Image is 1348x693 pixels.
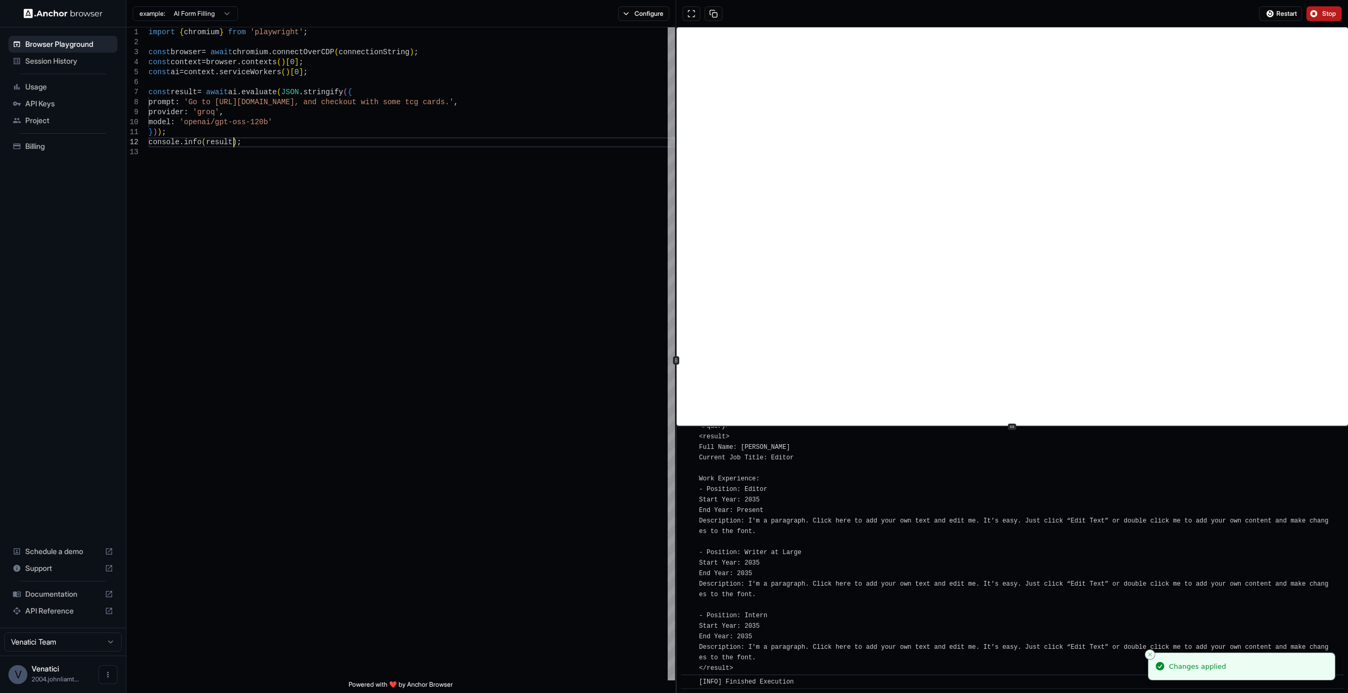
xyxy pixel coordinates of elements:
[171,88,197,96] span: result
[157,128,162,136] span: )
[682,6,700,21] button: Open in full screen
[126,117,138,127] div: 10
[25,606,101,616] span: API Reference
[202,138,206,146] span: (
[281,58,285,66] span: )
[8,602,117,619] div: API Reference
[206,138,232,146] span: result
[32,675,79,683] span: 2004.johnliamtopm@gmail.com
[148,58,171,66] span: const
[699,678,794,686] span: [INFO] Finished Execution
[148,118,171,126] span: model
[290,58,294,66] span: 0
[374,98,454,106] span: h some tcg cards.'
[699,286,1329,672] span: [INFO] The resume for [PERSON_NAME] was read and the donation form was completed as requested. [P...
[180,68,184,76] span: =
[25,115,113,126] span: Project
[349,680,453,693] span: Powered with ❤️ by Anchor Browser
[8,665,27,684] div: V
[126,127,138,137] div: 11
[250,28,303,36] span: 'playwright'
[206,58,237,66] span: browser
[202,58,206,66] span: =
[171,118,175,126] span: :
[211,48,233,56] span: await
[454,98,458,106] span: ,
[285,68,290,76] span: )
[294,68,299,76] span: 0
[233,48,268,56] span: chromium
[25,56,113,66] span: Session History
[148,128,153,136] span: }
[8,95,117,112] div: API Keys
[334,48,339,56] span: (
[126,37,138,47] div: 2
[281,88,299,96] span: JSON
[8,53,117,69] div: Session History
[148,48,171,56] span: const
[126,97,138,107] div: 8
[140,9,165,18] span: example:
[414,48,418,56] span: ;
[705,6,722,21] button: Copy session ID
[343,88,348,96] span: (
[237,138,241,146] span: ;
[148,28,175,36] span: import
[206,88,228,96] span: await
[1276,9,1297,18] span: Restart
[1306,6,1342,21] button: Stop
[241,88,276,96] span: evaluate
[180,138,184,146] span: .
[219,108,223,116] span: ,
[290,68,294,76] span: [
[299,88,303,96] span: .
[25,589,101,599] span: Documentation
[126,87,138,97] div: 7
[25,141,113,152] span: Billing
[1145,649,1155,660] button: Close toast
[228,28,246,36] span: from
[126,67,138,77] div: 5
[8,560,117,577] div: Support
[1322,9,1337,18] span: Stop
[303,68,308,76] span: ;
[8,78,117,95] div: Usage
[25,82,113,92] span: Usage
[339,48,409,56] span: connectionString
[215,68,219,76] span: .
[126,27,138,37] div: 1
[126,77,138,87] div: 6
[171,68,180,76] span: ai
[193,108,219,116] span: 'groq'
[197,88,201,96] span: =
[237,88,241,96] span: .
[8,543,117,560] div: Schedule a demo
[277,58,281,66] span: (
[285,58,290,66] span: [
[171,58,202,66] span: context
[8,586,117,602] div: Documentation
[294,58,299,66] span: ]
[219,28,223,36] span: }
[148,88,171,96] span: const
[32,664,59,673] span: Venatici
[1169,661,1226,672] div: Changes applied
[184,98,374,106] span: 'Go to [URL][DOMAIN_NAME], and checkout wit
[303,88,343,96] span: stringify
[299,58,303,66] span: ;
[272,48,334,56] span: connectOverCDP
[1259,6,1302,21] button: Restart
[148,68,171,76] span: const
[8,112,117,129] div: Project
[171,48,202,56] span: browser
[180,118,272,126] span: 'openai/gpt-oss-120b'
[184,108,188,116] span: :
[126,107,138,117] div: 9
[180,28,184,36] span: {
[126,57,138,67] div: 4
[348,88,352,96] span: {
[162,128,166,136] span: ;
[277,88,281,96] span: (
[237,58,241,66] span: .
[241,58,276,66] span: contexts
